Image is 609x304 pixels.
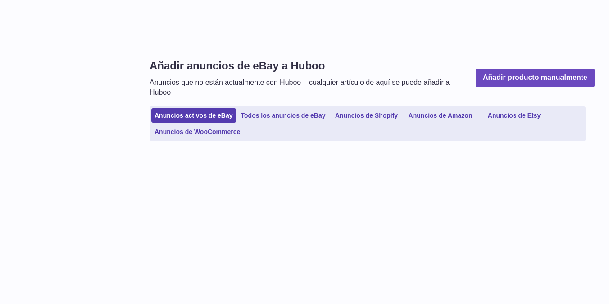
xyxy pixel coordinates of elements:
a: Anuncios activos de eBay [151,108,236,123]
a: Anuncios de WooCommerce [151,124,243,139]
a: Todos los anuncios de eBay [238,108,329,123]
a: Anuncios de Amazon [404,108,477,123]
h1: Añadir anuncios de eBay a Huboo [150,59,469,73]
a: Anuncios de Shopify [331,108,403,123]
p: Anuncios que no están actualmente con Huboo – cualquier artículo de aquí se puede añadir a Huboo [150,78,469,97]
a: Añadir producto manualmente [476,69,595,87]
a: Anuncios de Etsy [478,108,550,123]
